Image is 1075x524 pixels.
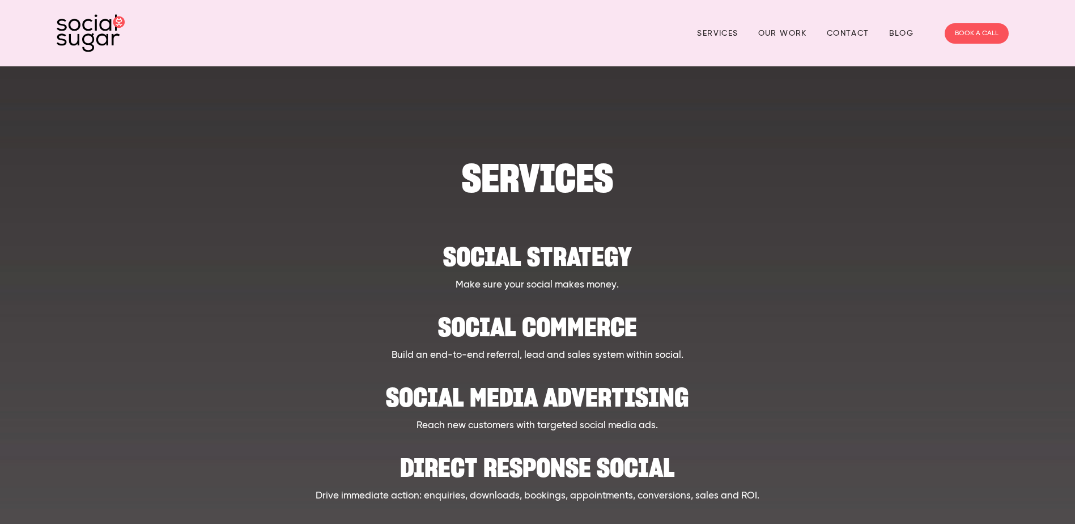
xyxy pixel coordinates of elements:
p: Reach new customers with targeted social media ads. [122,419,953,433]
a: Social strategy Make sure your social makes money. [122,234,953,293]
a: BOOK A CALL [945,23,1009,44]
h2: Direct Response Social [122,445,953,479]
h2: Social Commerce [122,304,953,339]
a: Blog [889,24,914,42]
a: Our Work [758,24,807,42]
img: SocialSugar [57,14,125,52]
p: Drive immediate action: enquiries, downloads, bookings, appointments, conversions, sales and ROI. [122,489,953,504]
p: Make sure your social makes money. [122,278,953,293]
h2: Social strategy [122,234,953,268]
a: Social Commerce Build an end-to-end referral, lead and sales system within social. [122,304,953,363]
a: Social Media Advertising Reach new customers with targeted social media ads. [122,374,953,433]
a: Contact [827,24,869,42]
a: Services [697,24,738,42]
h2: Social Media Advertising [122,374,953,409]
a: Direct Response Social Drive immediate action: enquiries, downloads, bookings, appointments, conv... [122,445,953,504]
h1: SERVICES [122,161,953,196]
p: Build an end-to-end referral, lead and sales system within social. [122,348,953,363]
